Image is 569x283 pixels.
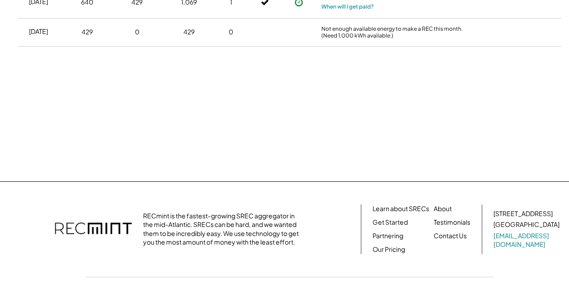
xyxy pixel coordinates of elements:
div: [GEOGRAPHIC_DATA] [493,220,559,229]
a: Partnering [373,231,403,241]
div: 0 [229,28,233,37]
div: Not enough available energy to make a REC this month. (Need 1,000 kWh available.) [321,25,475,39]
div: 0 [135,28,139,37]
a: Testimonials [434,218,470,227]
div: [STREET_ADDRESS] [493,209,553,218]
div: RECmint is the fastest-growing SREC aggregator in the mid-Atlantic. SRECs can be hard, and we wan... [143,212,304,247]
a: Our Pricing [373,245,405,254]
div: 429 [183,28,195,37]
div: 429 [81,28,93,37]
a: About [434,204,452,213]
button: When will I get paid? [321,2,374,11]
a: Learn about SRECs [373,204,429,213]
a: Contact Us [434,231,467,241]
a: Get Started [373,218,408,227]
img: recmint-logotype%403x.png [55,213,132,245]
div: [DATE] [29,27,48,36]
a: [EMAIL_ADDRESS][DOMAIN_NAME] [493,231,561,249]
